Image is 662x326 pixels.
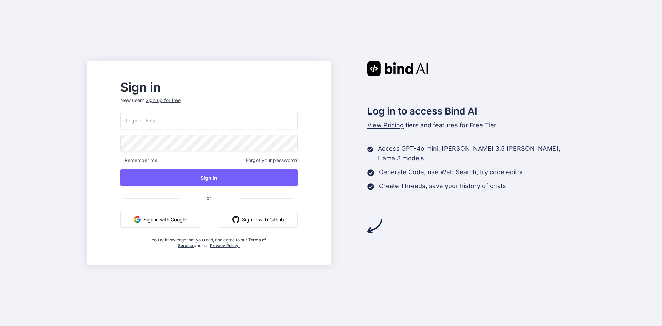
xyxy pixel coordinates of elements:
span: Remember me [120,157,157,164]
h2: Log in to access Bind AI [367,104,575,118]
h2: Sign in [120,82,298,93]
p: Access GPT-4o mini, [PERSON_NAME] 3.5 [PERSON_NAME], Llama 3 models [378,144,575,163]
img: Bind AI logo [367,61,428,76]
p: New user? [120,97,298,112]
input: Login or Email [120,112,298,129]
div: You acknowledge that you read, and agree to our and our [150,233,268,248]
div: Sign up for free [146,97,181,104]
span: Forgot your password? [246,157,298,164]
p: Create Threads, save your history of chats [379,181,506,191]
p: Generate Code, use Web Search, try code editor [379,167,523,177]
img: google [134,216,141,223]
span: View Pricing [367,121,404,129]
button: Sign in with Github [219,211,298,228]
a: Terms of Service [178,237,266,248]
button: Sign In [120,169,298,186]
a: Privacy Policy. [210,243,240,248]
span: or [179,189,239,206]
img: github [232,216,239,223]
p: tiers and features for Free Tier [367,120,575,130]
button: Sign in with Google [120,211,200,228]
img: arrow [367,218,382,234]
